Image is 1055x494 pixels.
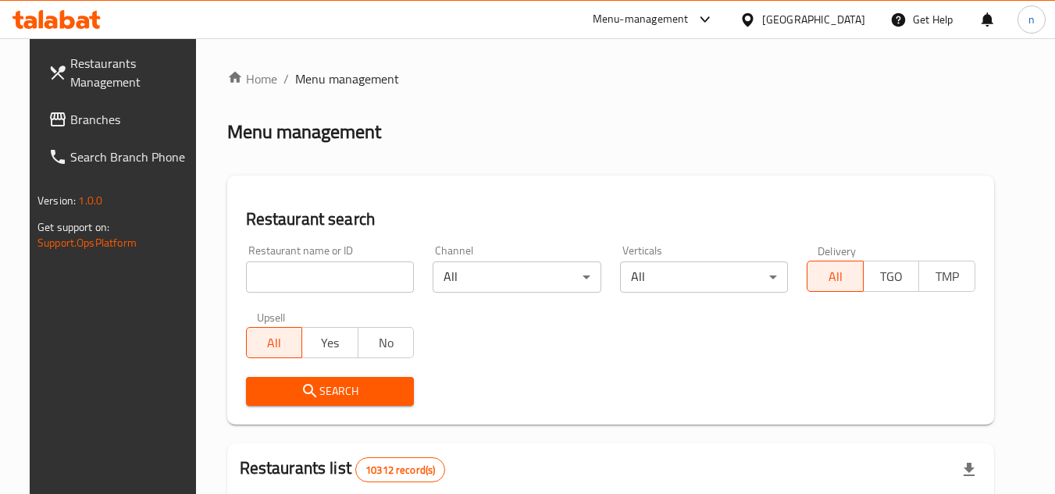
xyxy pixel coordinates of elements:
[36,44,206,101] a: Restaurants Management
[253,332,297,354] span: All
[227,119,381,144] h2: Menu management
[365,332,408,354] span: No
[308,332,352,354] span: Yes
[36,138,206,176] a: Search Branch Phone
[36,101,206,138] a: Branches
[246,208,975,231] h2: Restaurant search
[358,327,415,358] button: No
[1028,11,1035,28] span: n
[257,311,286,322] label: Upsell
[814,265,857,288] span: All
[620,261,789,293] div: All
[863,261,920,292] button: TGO
[37,190,76,211] span: Version:
[70,110,194,129] span: Branches
[356,463,444,478] span: 10312 record(s)
[762,11,865,28] div: [GEOGRAPHIC_DATA]
[37,217,109,237] span: Get support on:
[78,190,102,211] span: 1.0.0
[70,147,194,166] span: Search Branch Phone
[227,69,994,88] nav: breadcrumb
[240,457,446,482] h2: Restaurants list
[246,261,415,293] input: Search for restaurant name or ID..
[950,451,988,489] div: Export file
[918,261,975,292] button: TMP
[807,261,864,292] button: All
[925,265,969,288] span: TMP
[295,69,399,88] span: Menu management
[283,69,289,88] li: /
[593,10,689,29] div: Menu-management
[433,261,601,293] div: All
[355,457,445,482] div: Total records count
[246,377,415,406] button: Search
[246,327,303,358] button: All
[70,54,194,91] span: Restaurants Management
[301,327,358,358] button: Yes
[870,265,914,288] span: TGO
[818,245,857,256] label: Delivery
[37,233,137,253] a: Support.OpsPlatform
[258,382,402,401] span: Search
[227,69,277,88] a: Home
